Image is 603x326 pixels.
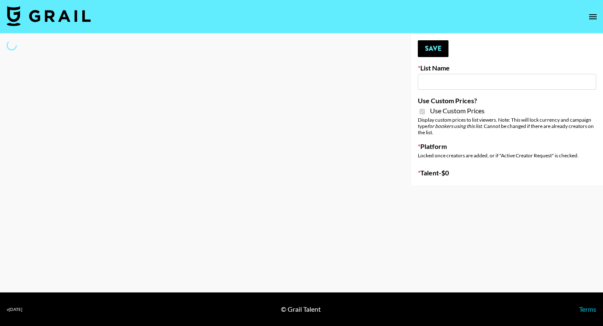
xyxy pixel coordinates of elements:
div: Locked once creators are added, or if "Active Creator Request" is checked. [418,152,596,159]
div: © Grail Talent [281,305,321,313]
button: Save [418,40,448,57]
a: Terms [579,305,596,313]
label: List Name [418,64,596,72]
img: Grail Talent [7,6,91,26]
div: Display custom prices to list viewers. Note: This will lock currency and campaign type . Cannot b... [418,117,596,136]
div: v [DATE] [7,307,22,312]
label: Platform [418,142,596,151]
em: for bookers using this list [427,123,482,129]
label: Use Custom Prices? [418,96,596,105]
span: Use Custom Prices [430,107,485,115]
label: Talent - $ 0 [418,169,596,177]
button: open drawer [585,8,601,25]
